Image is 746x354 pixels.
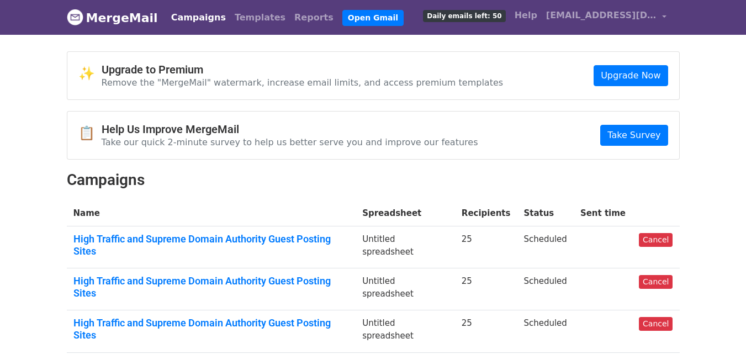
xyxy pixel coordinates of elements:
td: Untitled spreadsheet [356,226,455,268]
a: Reports [290,7,338,29]
th: Recipients [455,200,517,226]
a: High Traffic and Supreme Domain Authority Guest Posting Sites [73,233,350,257]
td: 25 [455,310,517,352]
td: Untitled spreadsheet [356,268,455,310]
a: Cancel [639,275,673,289]
td: 25 [455,226,517,268]
a: High Traffic and Supreme Domain Authority Guest Posting Sites [73,317,350,341]
p: Remove the "MergeMail" watermark, increase email limits, and access premium templates [102,77,504,88]
a: Templates [230,7,290,29]
span: ✨ [78,66,102,82]
th: Sent time [574,200,632,226]
a: Cancel [639,317,673,331]
td: Untitled spreadsheet [356,310,455,352]
h2: Campaigns [67,171,680,189]
th: Spreadsheet [356,200,455,226]
img: MergeMail logo [67,9,83,25]
th: Status [517,200,573,226]
span: 📋 [78,125,102,141]
h4: Upgrade to Premium [102,63,504,76]
a: Campaigns [167,7,230,29]
a: Upgrade Now [594,65,668,86]
a: High Traffic and Supreme Domain Authority Guest Posting Sites [73,275,350,299]
span: Daily emails left: 50 [423,10,505,22]
a: Daily emails left: 50 [419,4,510,27]
span: [EMAIL_ADDRESS][DOMAIN_NAME] [546,9,657,22]
a: Take Survey [600,125,668,146]
p: Take our quick 2-minute survey to help us better serve you and improve our features [102,136,478,148]
a: Cancel [639,233,673,247]
th: Name [67,200,356,226]
td: 25 [455,268,517,310]
td: Scheduled [517,268,573,310]
a: Help [510,4,542,27]
td: Scheduled [517,226,573,268]
td: Scheduled [517,310,573,352]
a: Open Gmail [342,10,404,26]
h4: Help Us Improve MergeMail [102,123,478,136]
a: [EMAIL_ADDRESS][DOMAIN_NAME] [542,4,671,30]
a: MergeMail [67,6,158,29]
